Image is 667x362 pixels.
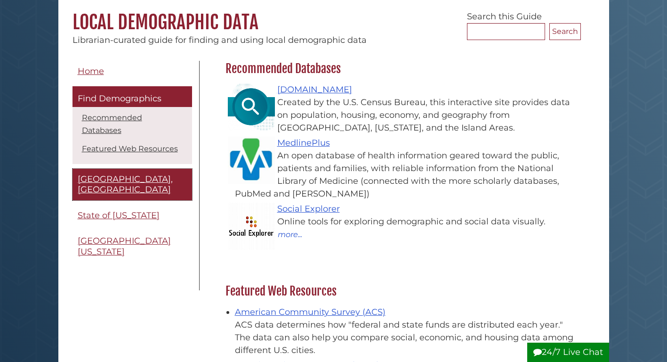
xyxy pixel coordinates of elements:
span: State of [US_STATE] [78,210,160,221]
a: MedlinePlus [277,138,330,148]
span: Librarian-curated guide for finding and using local demographic data [72,35,367,45]
span: Home [78,66,104,76]
div: Guide Pages [72,61,192,267]
div: Online tools for exploring demographic and social data visually. [235,215,576,228]
h2: Featured Web Resources [221,284,581,299]
a: Home [72,61,192,82]
a: Featured Web Resources [82,144,178,153]
a: State of [US_STATE] [72,205,192,226]
div: ACS data determines how "federal and state funds are distributed each year." The data can also he... [235,319,576,357]
a: Social Explorer [277,204,340,214]
a: Find Demographics [72,86,192,107]
span: [GEOGRAPHIC_DATA], [GEOGRAPHIC_DATA] [78,174,173,195]
h2: Recommended Databases [221,61,581,76]
a: Recommended Databases [82,113,142,135]
span: Find Demographics [78,93,161,104]
div: Created by the U.S. Census Bureau, this interactive site provides data on population, housing, ec... [235,96,576,134]
div: An open database of health information geared toward the public, patients and families, with reli... [235,149,576,200]
span: [GEOGRAPHIC_DATA][US_STATE] [78,236,171,257]
button: Search [549,23,581,40]
a: [GEOGRAPHIC_DATA], [GEOGRAPHIC_DATA] [72,169,192,200]
a: [GEOGRAPHIC_DATA][US_STATE] [72,230,192,262]
button: 24/7 Live Chat [527,343,609,362]
button: more... [277,228,303,240]
a: American Community Survey (ACS) [235,307,386,317]
a: [DOMAIN_NAME] [277,84,352,95]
